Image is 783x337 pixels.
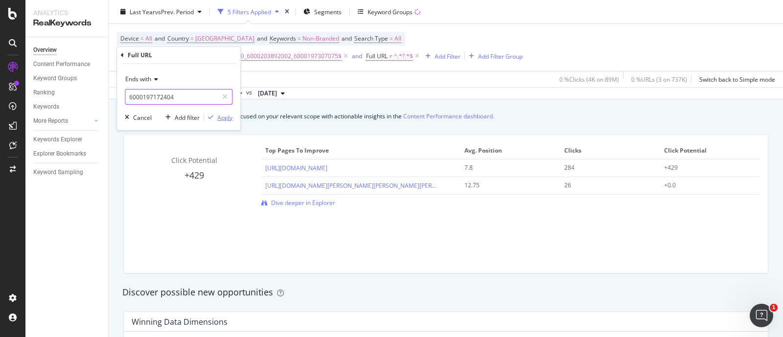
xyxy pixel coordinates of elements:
[133,113,152,122] div: Cancel
[664,146,754,155] span: Click Potential
[155,34,165,43] span: and
[465,50,523,62] button: Add Filter Group
[128,51,152,59] div: Full URL
[270,34,296,43] span: Keywords
[254,88,289,99] button: [DATE]
[33,167,101,178] a: Keyword Sampling
[33,88,55,98] div: Ranking
[33,59,101,69] a: Content Performance
[204,112,232,122] button: Apply
[564,146,654,155] span: Clicks
[155,7,194,16] span: vs Prev. Period
[631,75,687,83] div: 0 % URLs ( 3 on 737K )
[352,51,362,61] button: and
[33,88,101,98] a: Ranking
[122,111,769,121] div: info banner
[171,156,217,165] span: Click Potential
[302,32,339,45] span: Non-Branded
[342,34,352,43] span: and
[175,113,200,122] div: Add filter
[116,4,206,20] button: Last YearvsPrev. Period
[140,34,144,43] span: =
[368,7,413,16] div: Keyword Groups
[564,163,647,172] div: 284
[299,4,345,20] button: Segments
[125,75,151,83] span: Ends with
[354,4,424,20] button: Keyword Groups
[33,73,77,84] div: Keyword Groups
[120,34,139,43] span: Device
[478,52,523,60] div: Add Filter Group
[265,164,327,172] a: [URL][DOMAIN_NAME]
[390,34,393,43] span: =
[184,169,204,181] span: +429
[33,18,100,29] div: RealKeywords
[283,7,291,17] div: times
[695,71,775,87] button: Switch back to Simple mode
[122,95,769,108] div: Improve Rankings
[33,135,101,145] a: Keywords Explorer
[145,32,152,45] span: All
[195,32,254,45] span: [GEOGRAPHIC_DATA]
[33,149,101,159] a: Explorer Bookmarks
[33,59,90,69] div: Content Performance
[33,149,86,159] div: Explorer Bookmarks
[265,146,455,155] span: Top pages to improve
[33,45,57,55] div: Overview
[564,181,647,190] div: 26
[121,112,152,122] button: Cancel
[664,181,747,190] div: +0.0
[258,89,277,98] span: 2024 Sep. 20th
[464,163,547,172] div: 7.8
[167,34,189,43] span: Country
[421,50,461,62] button: Add Filter
[190,34,194,43] span: =
[161,112,200,122] button: Add filter
[366,52,388,60] span: Full URL
[699,75,775,83] div: Switch back to Simple mode
[314,7,342,16] span: Segments
[33,167,83,178] div: Keyword Sampling
[559,75,619,83] div: 0 % Clicks ( 4K on 89M )
[33,116,92,126] a: More Reports
[298,34,301,43] span: =
[257,34,267,43] span: and
[144,49,342,63] span: ^.*6000188914393_6000197172270_6000203892002_6000197307075$
[664,163,747,172] div: +429
[33,8,100,18] div: Analytics
[130,7,155,16] span: Last Year
[435,52,461,60] div: Add Filter
[265,181,465,190] a: [URL][DOMAIN_NAME][PERSON_NAME][PERSON_NAME][PERSON_NAME]
[33,135,82,145] div: Keywords Explorer
[750,304,773,327] iframe: Intercom live chat
[33,102,101,112] a: Keywords
[228,7,271,16] div: 5 Filters Applied
[246,88,254,97] span: vs
[33,116,68,126] div: More Reports
[352,52,362,60] div: and
[214,4,283,20] button: 5 Filters Applied
[33,45,101,55] a: Overview
[33,73,101,84] a: Keyword Groups
[122,286,769,299] div: Discover possible new opportunities
[132,111,494,121] div: See content-related business metrics focused on your relevant scope with actionable insights in the
[354,34,388,43] span: Search Type
[770,304,778,312] span: 1
[217,113,232,122] div: Apply
[464,146,554,155] span: Avg. Position
[464,181,547,190] div: 12.75
[389,52,392,60] span: ≠
[132,317,228,327] div: Winning Data Dimensions
[271,199,335,207] span: Dive deeper in Explorer
[261,199,335,207] a: Dive deeper in Explorer
[33,102,59,112] div: Keywords
[394,32,401,45] span: All
[403,111,494,121] a: Content Performance dashboard.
